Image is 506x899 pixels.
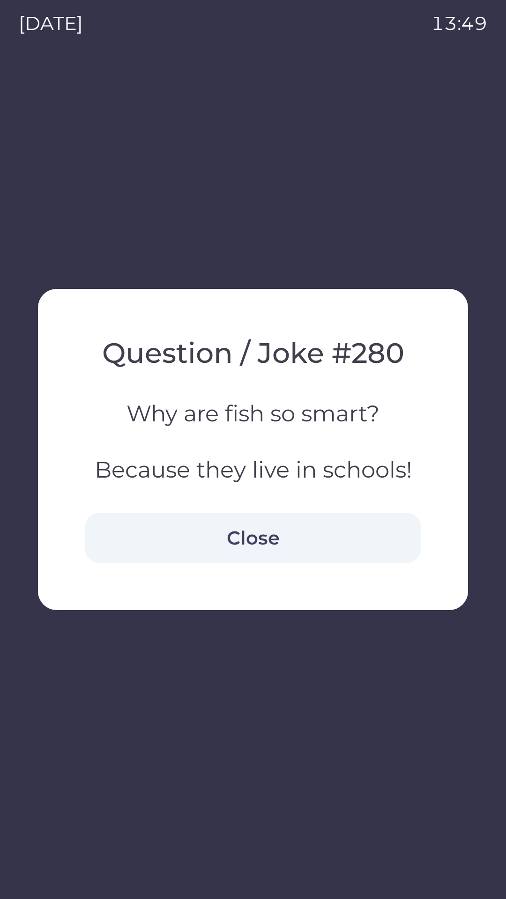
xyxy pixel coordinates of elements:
button: Close [85,513,421,563]
h3: Because they live in schools! [85,457,421,483]
h2: Question / Joke # 280 [85,336,421,370]
h3: Why are fish so smart? [85,400,421,427]
p: [DATE] [19,9,83,37]
p: 13:49 [431,9,487,37]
